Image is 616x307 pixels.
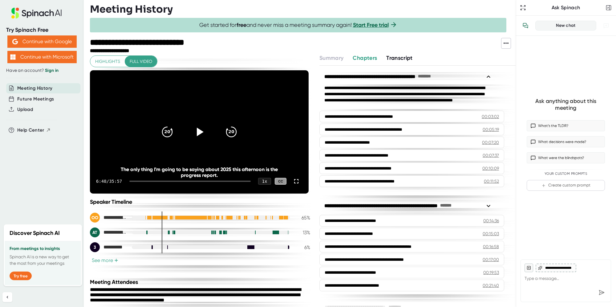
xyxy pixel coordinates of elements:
div: Have an account? [6,68,78,73]
span: Highlights [95,58,120,65]
div: 00:05:19 [483,126,499,133]
button: Expand to Ask Spinach page [519,3,527,12]
div: CC [275,178,286,185]
div: 6 % [295,244,310,250]
img: Aehbyd4JwY73AAAAAElFTkSuQmCC [12,39,18,44]
div: Try Spinach Free [6,27,78,34]
h3: From meetings to insights [10,246,76,251]
div: Speaker Timeline [90,199,310,205]
button: Continue with Microsoft [7,51,77,63]
button: Summary [319,54,343,62]
button: What were the blindspots? [527,152,605,163]
button: Close conversation sidebar [604,3,613,12]
button: What’s the TLDR? [527,120,605,131]
button: Try free [10,272,32,280]
div: 00:17:00 [483,256,499,263]
div: Ask Spinach [527,5,604,11]
div: 00:07:37 [483,152,499,158]
span: Full video [130,58,152,65]
button: See more+ [90,257,120,264]
button: Help Center [17,127,51,134]
div: 1 x [258,178,271,185]
div: Send message [596,287,607,298]
div: 00:14:36 [483,218,499,224]
button: Collapse sidebar [2,292,12,302]
div: OO [90,213,100,223]
button: Future Meetings [17,96,54,103]
b: free [237,22,246,28]
div: 00:10:09 [482,165,499,171]
div: AT [90,227,100,237]
span: Transcript [386,55,413,61]
button: Chapters [353,54,377,62]
div: 00:03:02 [482,113,499,120]
button: Upload [17,106,33,113]
div: 3 [90,242,100,252]
div: 65 % [295,215,310,221]
button: View conversation history [519,19,532,32]
div: 00:19:53 [483,269,499,276]
div: Meeting Attendees [90,279,312,285]
div: 6:48 / 35:57 [96,179,122,184]
button: Full video [125,56,157,67]
span: Get started for and never miss a meeting summary again! [199,22,397,29]
button: What decisions were made? [527,136,605,147]
button: Highlights [90,56,125,67]
div: New chat [539,23,592,28]
div: Olawumi, Olumuyiwa [90,213,127,223]
div: 00:15:03 [483,231,499,237]
div: 00:11:52 [484,178,499,184]
div: Alice Tkachik [90,227,127,237]
button: Continue with Google [7,35,77,48]
div: The only thing I'm going to be saying about 2025 this afternoon is the progress report. [112,166,287,178]
span: + [114,258,118,263]
div: 13 % [295,230,310,235]
button: Create custom prompt [527,180,605,191]
div: Your Custom Prompts [527,172,605,176]
button: Transcript [386,54,413,62]
a: Sign in [45,68,59,73]
a: Start Free trial [353,22,389,28]
div: 00:07:20 [482,139,499,145]
h3: Meeting History [90,3,173,15]
button: Meeting History [17,85,52,92]
div: 00:21:40 [483,282,499,289]
h2: Discover Spinach AI [10,229,60,237]
div: 00:16:58 [483,244,499,250]
div: Ask anything about this meeting [527,98,605,112]
p: Spinach AI is a new way to get the most from your meetings [10,254,76,267]
span: Help Center [17,127,44,134]
span: Summary [319,55,343,61]
span: Chapters [353,55,377,61]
